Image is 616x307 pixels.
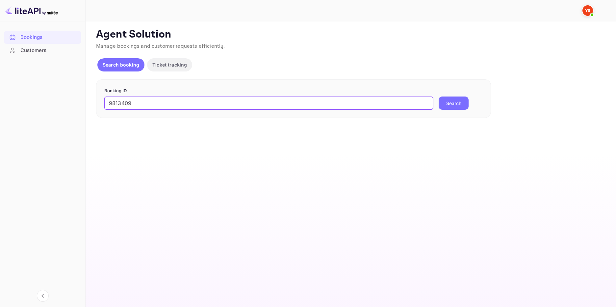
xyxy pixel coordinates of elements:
img: Yandex Support [582,5,593,16]
button: Search [439,97,469,110]
input: Enter Booking ID (e.g., 63782194) [104,97,433,110]
p: Ticket tracking [152,61,187,68]
a: Customers [4,44,81,56]
div: Customers [20,47,78,54]
span: Manage bookings and customer requests efficiently. [96,43,225,50]
div: Bookings [4,31,81,44]
img: LiteAPI logo [5,5,58,16]
p: Search booking [103,61,139,68]
p: Agent Solution [96,28,604,41]
div: Bookings [20,34,78,41]
div: Customers [4,44,81,57]
a: Bookings [4,31,81,43]
button: Collapse navigation [37,290,49,302]
p: Booking ID [104,88,483,94]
